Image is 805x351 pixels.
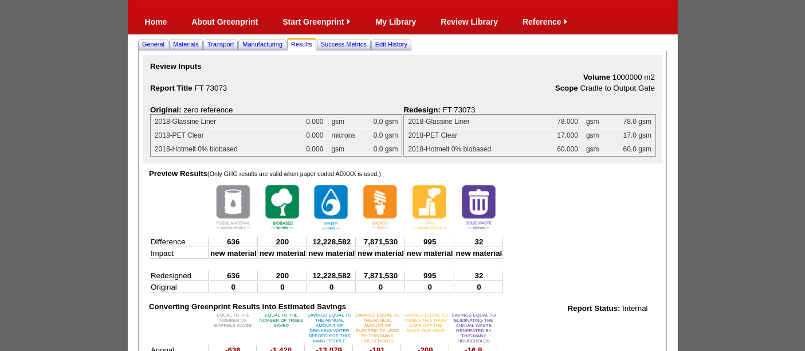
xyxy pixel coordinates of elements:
td: 2018-PET Clear [151,128,297,142]
span: Transport [207,41,234,48]
span: Original: [150,106,182,114]
a: Edit History [373,38,410,50]
span: (Only GHG results are valid when paper coded ADXXX is used.) [207,170,381,177]
span: zero reference [183,106,233,114]
span: 7,871,530 [364,237,398,246]
span: new material [358,249,404,258]
td: 78.000 [551,115,582,128]
span: 0 [280,283,284,291]
td: 0.0 gsm [359,115,402,128]
td: 2018-Hotmelt 0% biobased [404,142,551,156]
a: Transport [205,38,237,50]
span: Internal [622,304,647,313]
a: Reference [523,17,561,26]
span: 32 [475,237,484,246]
td: 0.0 gsm [359,142,402,156]
td: 17.0 gsm [613,128,655,142]
span: 7,871,530 [364,271,398,280]
span: 995 [423,237,436,246]
td: 0.0 gsm [359,128,402,142]
td: 0.000 [296,142,327,156]
img: Fossil.png [210,180,256,235]
span: SAVINGS EQUAL TO ELIMINATING THE ANNUAL WASTE GENERATED BY THIS MANY HOUSEHOLDS [451,313,496,344]
a: Results [289,38,315,50]
img: Energy_Metric.png [358,180,403,235]
span: 200 [276,237,289,246]
span: 12,228,582 [312,237,351,246]
td: Difference [150,237,209,247]
td: 2018-Glassine Liner [151,115,297,128]
a: Home [145,17,167,26]
span: Materials [173,41,199,48]
td: Redesigned [150,271,209,281]
td: gsm [327,142,359,156]
img: Water_Metric.png [308,180,354,235]
img: GHG.png [407,180,453,235]
span: 0 [379,283,383,291]
span: 636 [227,271,239,280]
td: 0.000 [296,115,327,128]
a: Review Library [441,17,498,26]
td: gsm [582,115,613,128]
span: Redesign: [403,106,440,114]
td: gsm [582,142,613,156]
span: EQUAL TO THE NUMBER OF BARRELS SAVED [214,313,252,328]
span: General [142,41,164,48]
span: Converting Greenprint Results into Estimated Savings [149,302,346,311]
td: 0.000 [296,128,327,142]
span: 12,228,582 [312,271,351,280]
span: 636 [227,237,239,246]
a: Success Metrics [319,38,369,50]
span: 1000000 m2 [612,73,655,81]
span: new material [260,249,306,258]
span: 995 [423,271,436,280]
a: General [140,38,167,50]
td: gsm [327,115,359,128]
span: Preview Results [149,169,381,178]
img: Bio_Metric.png [260,180,305,235]
span: 32 [475,271,484,280]
span: SAVINGS EQUAL TO TAKING THIS MANY CARS OFF THE ROAD ONE YEAR [403,313,447,333]
a: Materials [171,38,201,50]
span: new material [456,249,502,258]
b: Volume [583,73,610,81]
td: gsm [582,128,613,142]
span: new material [308,249,355,258]
span: Manufacturing [242,41,282,48]
span: new material [210,249,257,258]
td: 60.000 [551,142,582,156]
td: microns [327,128,359,142]
td: 2018-Hotmelt 0% biobased [151,142,297,156]
td: 2018-Glassine Liner [404,115,551,128]
td: 2018-PET Clear [404,128,551,142]
span: SAVINGS EQUAL TO THE ANNUAL AMOUNT OF ELECTRICITY USED BY THIS MANY HOUSEHOLDS [355,313,399,344]
td: Original [150,282,209,292]
td: 78.0 gsm [613,115,655,128]
img: Expand Start Greenprint [344,17,353,26]
td: Impact [150,248,209,259]
span: Edit History [375,41,407,48]
img: SolidWaste_Metric.png [456,180,502,235]
span: 0 [231,283,235,291]
span: 0 [477,283,481,291]
td: Review Inputs [149,61,656,72]
td: 60.0 gsm [613,142,655,156]
a: Manufacturing [240,38,285,50]
span: new material [407,249,453,258]
span: 0 [428,283,432,291]
td: 17.000 [551,128,582,142]
span: EQUAL TO THE NUMBER OF TREES SAVED [260,313,304,328]
span: 200 [276,271,289,280]
span: Report Status: [568,304,621,313]
span: 0 [329,283,333,291]
img: Expand Reference [561,17,570,26]
b: Report Title [150,84,193,92]
span: Results [291,41,312,48]
span: Success Metrics [321,41,367,48]
span: FT 73073 [194,84,227,92]
a: My Library [376,17,417,26]
b: Scope [555,84,578,92]
span: FT 73073 [443,106,476,114]
a: Start Greenprint [282,17,344,26]
span: Cradle to Output Gate [580,84,655,92]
